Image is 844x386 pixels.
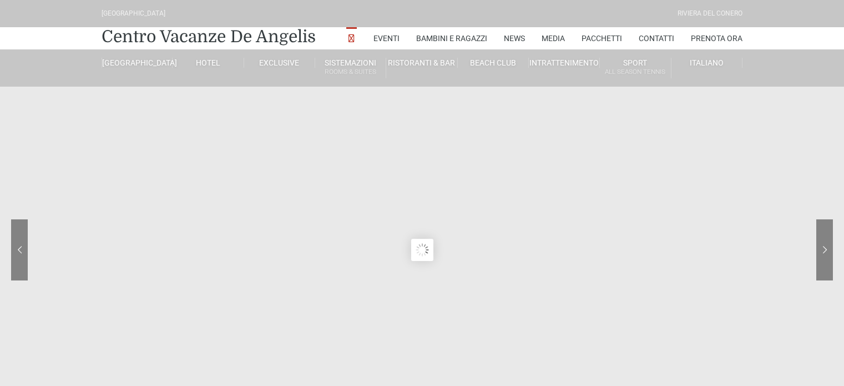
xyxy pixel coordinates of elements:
[173,58,244,68] a: Hotel
[102,8,165,19] div: [GEOGRAPHIC_DATA]
[386,58,457,68] a: Ristoranti & Bar
[373,27,400,49] a: Eventi
[102,58,173,68] a: [GEOGRAPHIC_DATA]
[582,27,622,49] a: Pacchetti
[542,27,565,49] a: Media
[600,58,671,78] a: SportAll Season Tennis
[315,58,386,78] a: SistemazioniRooms & Suites
[458,58,529,68] a: Beach Club
[504,27,525,49] a: News
[315,67,386,77] small: Rooms & Suites
[244,58,315,68] a: Exclusive
[639,27,674,49] a: Contatti
[690,58,724,67] span: Italiano
[416,27,487,49] a: Bambini e Ragazzi
[678,8,742,19] div: Riviera Del Conero
[102,26,316,48] a: Centro Vacanze De Angelis
[691,27,742,49] a: Prenota Ora
[671,58,742,68] a: Italiano
[600,67,670,77] small: All Season Tennis
[529,58,600,68] a: Intrattenimento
